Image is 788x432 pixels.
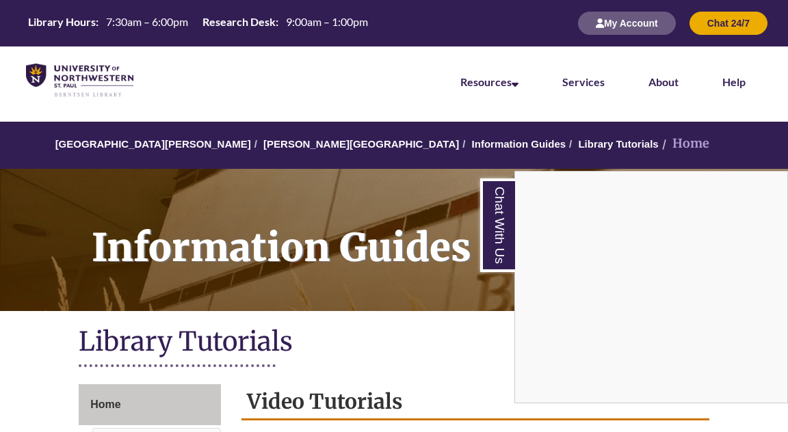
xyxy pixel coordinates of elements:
[514,171,788,403] div: Chat With Us
[722,75,746,88] a: Help
[480,178,515,272] a: Chat With Us
[562,75,605,88] a: Services
[515,172,787,403] iframe: Chat Widget
[460,75,518,88] a: Resources
[648,75,679,88] a: About
[26,64,133,98] img: UNWSP Library Logo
